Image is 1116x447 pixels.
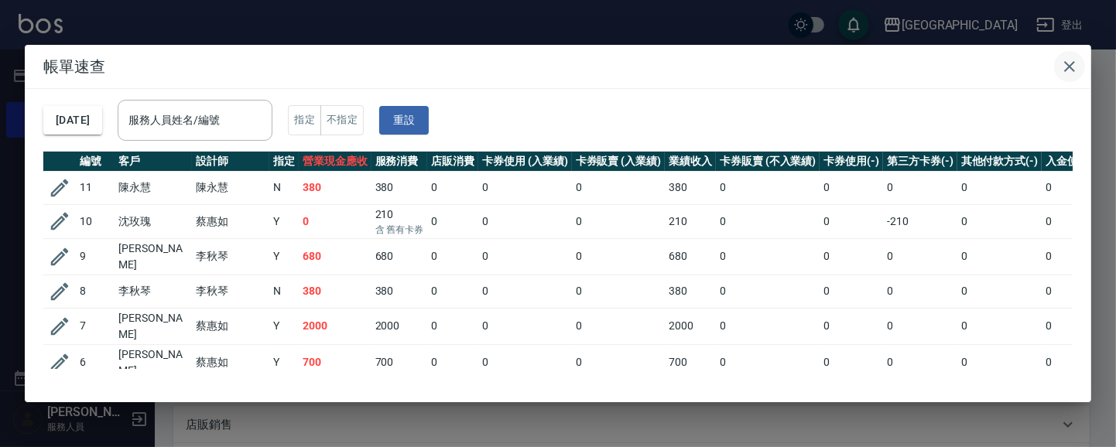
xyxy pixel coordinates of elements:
[883,344,957,380] td: 0
[192,275,269,308] td: 李秋琴
[192,238,269,275] td: 李秋琴
[883,204,957,238] td: -210
[371,344,428,380] td: 700
[957,152,1042,172] th: 其他付款方式(-)
[883,275,957,308] td: 0
[371,275,428,308] td: 380
[957,238,1042,275] td: 0
[76,238,115,275] td: 9
[716,275,820,308] td: 0
[76,275,115,308] td: 8
[716,152,820,172] th: 卡券販賣 (不入業績)
[957,308,1042,344] td: 0
[478,308,572,344] td: 0
[115,204,192,238] td: 沈玫瑰
[478,204,572,238] td: 0
[299,204,371,238] td: 0
[665,171,716,204] td: 380
[115,344,192,380] td: [PERSON_NAME]
[665,152,716,172] th: 業績收入
[43,106,102,135] button: [DATE]
[269,344,299,380] td: Y
[820,238,883,275] td: 0
[716,238,820,275] td: 0
[883,238,957,275] td: 0
[572,204,666,238] td: 0
[371,171,428,204] td: 380
[299,308,371,344] td: 2000
[25,45,1091,88] h2: 帳單速查
[957,344,1042,380] td: 0
[1042,171,1105,204] td: 0
[665,275,716,308] td: 380
[379,106,429,135] button: 重設
[427,344,478,380] td: 0
[299,238,371,275] td: 680
[299,152,371,172] th: 營業現金應收
[427,238,478,275] td: 0
[371,238,428,275] td: 680
[1042,344,1105,380] td: 0
[371,308,428,344] td: 2000
[572,344,666,380] td: 0
[665,308,716,344] td: 2000
[716,204,820,238] td: 0
[1042,204,1105,238] td: 0
[427,275,478,308] td: 0
[820,308,883,344] td: 0
[115,275,192,308] td: 李秋琴
[192,308,269,344] td: 蔡惠如
[1042,238,1105,275] td: 0
[371,204,428,238] td: 210
[299,275,371,308] td: 380
[192,344,269,380] td: 蔡惠如
[269,171,299,204] td: N
[478,344,572,380] td: 0
[572,171,666,204] td: 0
[115,171,192,204] td: 陳永慧
[269,152,299,172] th: 指定
[716,344,820,380] td: 0
[665,238,716,275] td: 680
[115,238,192,275] td: [PERSON_NAME]
[820,171,883,204] td: 0
[288,105,321,135] button: 指定
[427,171,478,204] td: 0
[371,152,428,172] th: 服務消費
[192,171,269,204] td: 陳永慧
[427,308,478,344] td: 0
[269,204,299,238] td: Y
[269,275,299,308] td: N
[427,152,478,172] th: 店販消費
[478,152,572,172] th: 卡券使用 (入業績)
[478,238,572,275] td: 0
[957,204,1042,238] td: 0
[375,223,424,237] p: 含 舊有卡券
[572,308,666,344] td: 0
[883,171,957,204] td: 0
[883,152,957,172] th: 第三方卡券(-)
[820,275,883,308] td: 0
[572,275,666,308] td: 0
[820,152,883,172] th: 卡券使用(-)
[192,204,269,238] td: 蔡惠如
[665,344,716,380] td: 700
[320,105,364,135] button: 不指定
[1042,308,1105,344] td: 0
[665,204,716,238] td: 210
[76,171,115,204] td: 11
[192,152,269,172] th: 設計師
[957,171,1042,204] td: 0
[427,204,478,238] td: 0
[957,275,1042,308] td: 0
[820,204,883,238] td: 0
[478,275,572,308] td: 0
[716,171,820,204] td: 0
[269,308,299,344] td: Y
[76,344,115,380] td: 6
[115,152,192,172] th: 客戶
[299,344,371,380] td: 700
[572,152,666,172] th: 卡券販賣 (入業績)
[76,308,115,344] td: 7
[883,308,957,344] td: 0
